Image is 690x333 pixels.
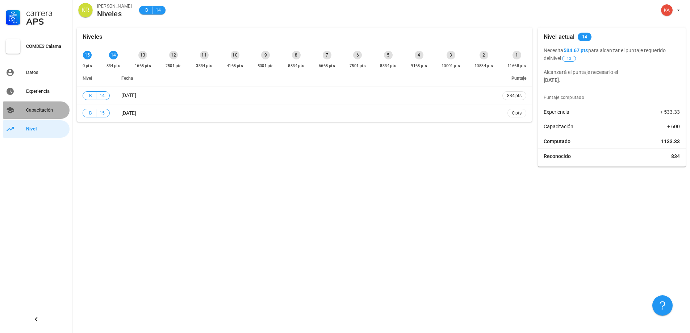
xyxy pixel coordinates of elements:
div: 0 pts [83,62,92,70]
div: Nivel [26,126,67,132]
p: Alcanzará el puntaje necesario el . [544,68,680,84]
th: Puntaje [497,70,532,87]
div: 2 [480,51,488,59]
div: Capacitación [26,107,67,113]
div: 4 [415,51,423,59]
div: 6668 pts [319,62,335,70]
div: Puntaje computado [541,90,686,105]
span: [DATE] [121,110,136,116]
span: Capacitación [544,123,573,130]
div: 10001 pts [442,62,460,70]
div: 13 [138,51,147,59]
div: 12 [169,51,178,59]
div: 7 [323,51,331,59]
span: Reconocido [544,153,571,160]
span: 0 pts [512,109,522,117]
div: COMDES Calama [26,43,67,49]
span: B [143,7,149,14]
span: Fecha [121,76,133,81]
div: 6 [353,51,362,59]
div: avatar [661,4,673,16]
span: 834 pts [507,92,522,99]
span: 14 [155,7,161,14]
div: avatar [78,3,93,17]
span: 834 [671,153,680,160]
a: Datos [3,64,70,81]
div: Niveles [97,10,132,18]
div: 5834 pts [288,62,304,70]
span: 14 [99,92,105,99]
b: 534.67 pts [564,47,588,53]
span: Nivel [83,76,92,81]
div: 8334 pts [380,62,396,70]
div: 9168 pts [411,62,427,70]
span: Experiencia [544,108,569,116]
div: 10 [231,51,239,59]
span: 1133.33 [661,138,680,145]
div: Niveles [83,28,102,46]
div: 7501 pts [350,62,366,70]
th: Nivel [77,70,116,87]
div: 9 [261,51,270,59]
p: Necesita para alcanzar el puntaje requerido del [544,46,680,62]
span: 15 [99,109,105,117]
th: Fecha [116,70,497,87]
div: Nivel actual [544,28,575,46]
div: 2501 pts [166,62,182,70]
div: Datos [26,70,67,75]
div: 4168 pts [227,62,243,70]
span: B [87,109,93,117]
span: + 600 [667,123,680,130]
div: 11668 pts [507,62,526,70]
span: KR [81,3,89,17]
div: 8 [292,51,301,59]
div: 11 [200,51,209,59]
a: Capacitación [3,101,70,119]
div: APS [26,17,67,26]
span: 13 [567,56,571,61]
div: 5001 pts [258,62,274,70]
span: Nivel [550,55,577,61]
span: Computado [544,138,570,145]
div: 1 [513,51,521,59]
span: [DATE] [121,92,136,98]
b: [DATE] [544,77,559,83]
span: 14 [582,33,587,41]
div: 15 [83,51,92,59]
span: + 533.33 [660,108,680,116]
div: 10834 pts [474,62,493,70]
div: Experiencia [26,88,67,94]
a: Experiencia [3,83,70,100]
div: Carrera [26,9,67,17]
div: 3334 pts [196,62,212,70]
div: 1668 pts [135,62,151,70]
span: B [87,92,93,99]
span: Puntaje [511,76,526,81]
div: 3 [447,51,455,59]
div: [PERSON_NAME] [97,3,132,10]
div: 834 pts [106,62,121,70]
a: Nivel [3,120,70,138]
div: 5 [384,51,393,59]
div: 14 [109,51,118,59]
